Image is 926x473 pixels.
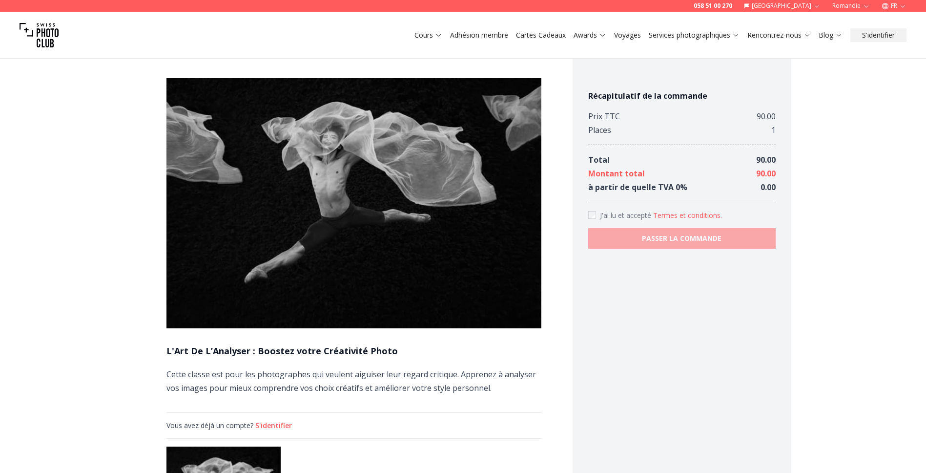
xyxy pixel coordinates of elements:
b: PASSER LA COMMANDE [642,234,721,243]
a: 058 51 00 270 [694,2,732,10]
h1: L'Art De L’Analyser : Boostez votre Créativité Photo [166,344,541,358]
a: Services photographiques [649,30,740,40]
a: Awards [574,30,606,40]
span: 0.00 [761,182,776,193]
span: 90.00 [756,168,776,179]
img: Swiss photo club [20,16,59,55]
a: Voyages [614,30,641,40]
a: Adhésion membre [450,30,508,40]
a: Cours [414,30,442,40]
button: Rencontrez-nous [743,28,815,42]
button: Voyages [610,28,645,42]
div: Montant total [588,167,645,180]
button: S'identifier [850,28,906,42]
button: Accept termsJ'ai lu et accepté [653,211,722,220]
button: Awards [570,28,610,42]
span: 90.00 [756,154,776,165]
img: L'Art De L’Analyser : Boostez votre Créativité Photo [166,78,541,328]
button: Services photographiques [645,28,743,42]
div: Vous avez déjà un compte? [166,421,541,430]
span: J'ai lu et accepté [600,211,653,220]
button: Adhésion membre [446,28,512,42]
a: Cartes Cadeaux [516,30,566,40]
div: Places [588,123,611,137]
button: PASSER LA COMMANDE [588,228,776,249]
div: à partir de quelle TVA 0 % [588,180,687,194]
div: 90.00 [757,109,776,123]
button: Blog [815,28,846,42]
div: Total [588,153,610,167]
div: Prix TTC [588,109,620,123]
button: Cours [411,28,446,42]
button: Cartes Cadeaux [512,28,570,42]
button: S'identifier [255,421,292,430]
input: Accept terms [588,211,596,219]
a: Blog [819,30,843,40]
div: 1 [771,123,776,137]
a: Rencontrez-nous [747,30,811,40]
h4: Récapitulatif de la commande [588,90,776,102]
p: Cette classe est pour les photographes qui veulent aiguiser leur regard critique. Apprenez à anal... [166,367,541,395]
